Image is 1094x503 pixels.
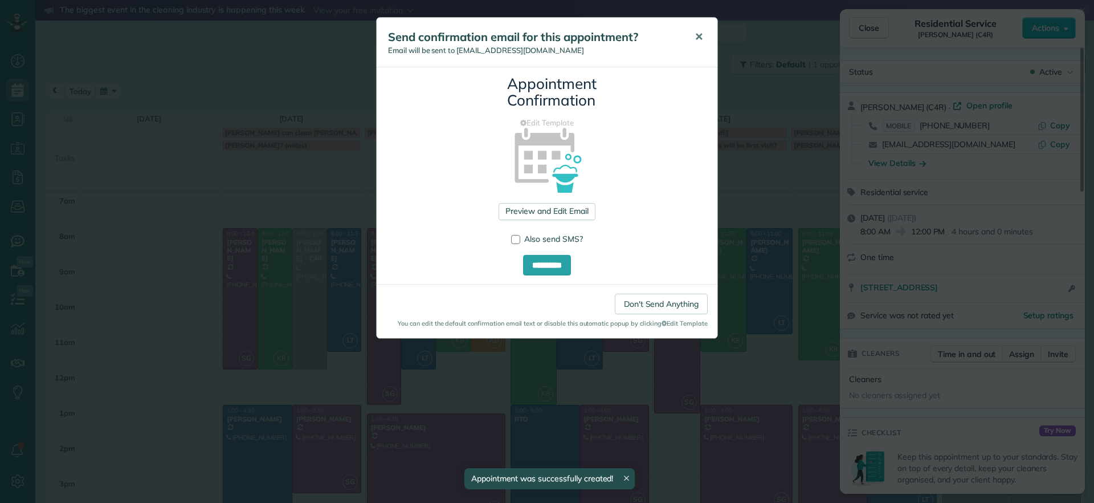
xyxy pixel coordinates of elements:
span: ✕ [695,30,703,43]
h5: Send confirmation email for this appointment? [388,29,679,45]
span: Email will be sent to [EMAIL_ADDRESS][DOMAIN_NAME] [388,46,584,55]
div: Appointment was successfully created! [464,468,635,489]
a: Edit Template [385,117,709,128]
a: Preview and Edit Email [499,203,595,220]
img: appointment_confirmation_icon-141e34405f88b12ade42628e8c248340957700ab75a12ae832a8710e9b578dc5.png [496,108,598,210]
a: Don't Send Anything [615,294,708,314]
h3: Appointment Confirmation [507,76,587,108]
span: Also send SMS? [524,234,583,244]
small: You can edit the default confirmation email text or disable this automatic popup by clicking Edit... [386,319,708,328]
